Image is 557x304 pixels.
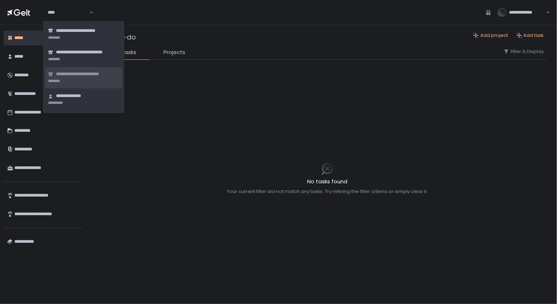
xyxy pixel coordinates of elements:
[121,48,136,57] span: Tasks
[43,5,93,20] div: Search for option
[473,32,508,39] button: Add project
[48,9,89,16] input: Search for option
[227,178,428,186] h2: No tasks found
[163,48,185,57] span: Projects
[504,48,544,55] button: Filter & Display
[516,32,544,39] button: Add task
[227,188,428,195] div: Your current filter did not match any tasks. Try refining the filter criteria or simply clear it.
